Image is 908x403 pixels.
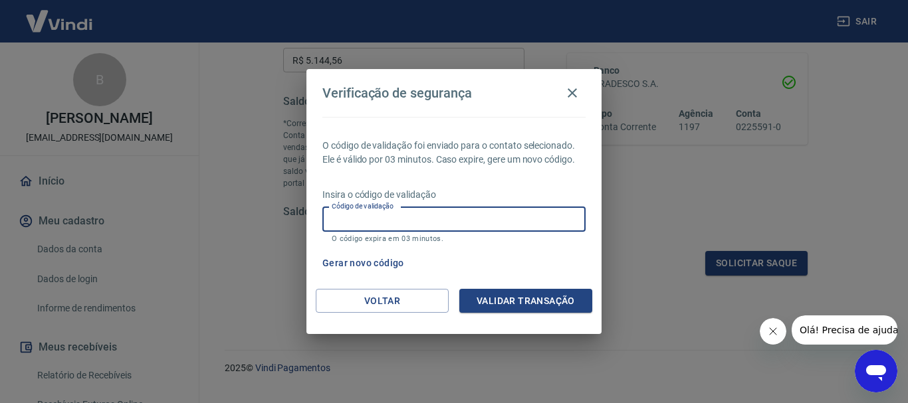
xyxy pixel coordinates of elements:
button: Validar transação [459,289,592,313]
button: Voltar [316,289,449,313]
p: Insira o código de validação [322,188,586,202]
iframe: Mensagem da empresa [792,315,897,345]
span: Olá! Precisa de ajuda? [8,9,112,20]
p: O código expira em 03 minutos. [332,234,576,243]
iframe: Botão para abrir a janela de mensagens [855,350,897,392]
label: Código de validação [332,201,394,211]
button: Gerar novo código [317,251,409,276]
p: O código de validação foi enviado para o contato selecionado. Ele é válido por 03 minutos. Caso e... [322,139,586,167]
iframe: Fechar mensagem [760,318,786,345]
h4: Verificação de segurança [322,85,472,101]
